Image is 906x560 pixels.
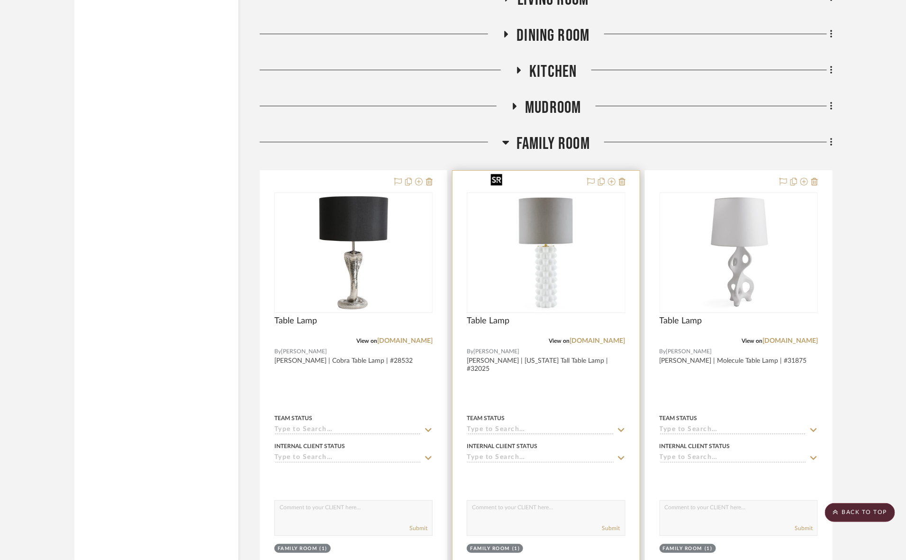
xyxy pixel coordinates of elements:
[473,347,519,356] span: [PERSON_NAME]
[825,503,895,522] scroll-to-top-button: BACK TO TOP
[660,454,806,463] input: Type to Search…
[274,454,421,463] input: Type to Search…
[660,426,806,435] input: Type to Search…
[660,442,730,450] div: Internal Client Status
[516,26,589,46] span: Dining Room
[470,545,510,552] div: Family Room
[467,442,537,450] div: Internal Client Status
[467,193,625,312] div: 0
[467,414,505,422] div: Team Status
[660,316,702,326] span: Table Lamp
[663,545,703,552] div: Family Room
[356,338,377,344] span: View on
[377,338,433,344] a: [DOMAIN_NAME]
[409,524,427,532] button: Submit
[529,62,577,82] span: Kitchen
[666,347,712,356] span: [PERSON_NAME]
[549,338,570,344] span: View on
[570,338,625,344] a: [DOMAIN_NAME]
[320,545,328,552] div: (1)
[467,316,509,326] span: Table Lamp
[516,134,590,154] span: Family Room
[660,414,698,422] div: Team Status
[274,347,281,356] span: By
[602,524,620,532] button: Submit
[274,316,317,326] span: Table Lamp
[467,454,614,463] input: Type to Search…
[660,347,666,356] span: By
[281,347,327,356] span: [PERSON_NAME]
[274,442,345,450] div: Internal Client Status
[274,414,312,422] div: Team Status
[274,426,421,435] input: Type to Search…
[294,193,413,312] img: Table Lamp
[467,347,473,356] span: By
[525,98,581,118] span: MUDROOM
[705,545,713,552] div: (1)
[512,545,520,552] div: (1)
[762,338,818,344] a: [DOMAIN_NAME]
[467,426,614,435] input: Type to Search…
[679,193,798,312] img: Table Lamp
[795,524,813,532] button: Submit
[278,545,317,552] div: Family Room
[742,338,762,344] span: View on
[487,193,605,312] img: Table Lamp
